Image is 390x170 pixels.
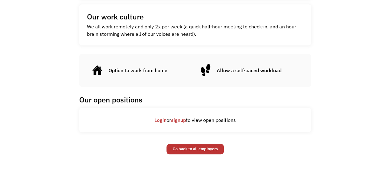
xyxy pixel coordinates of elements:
[166,144,224,154] a: Go back to all employers
[87,12,144,21] h1: Our work culture
[79,116,311,124] div: or to view open positions
[154,117,166,123] a: Login
[87,23,303,38] p: We all work remotely and only 2x per week (a quick half-hour meeting to check-in, and an hour bra...
[217,67,281,74] div: Allow a self-paced workload
[79,95,309,104] h1: Our open positions
[109,67,167,74] div: Option to work from home
[171,117,186,123] a: signup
